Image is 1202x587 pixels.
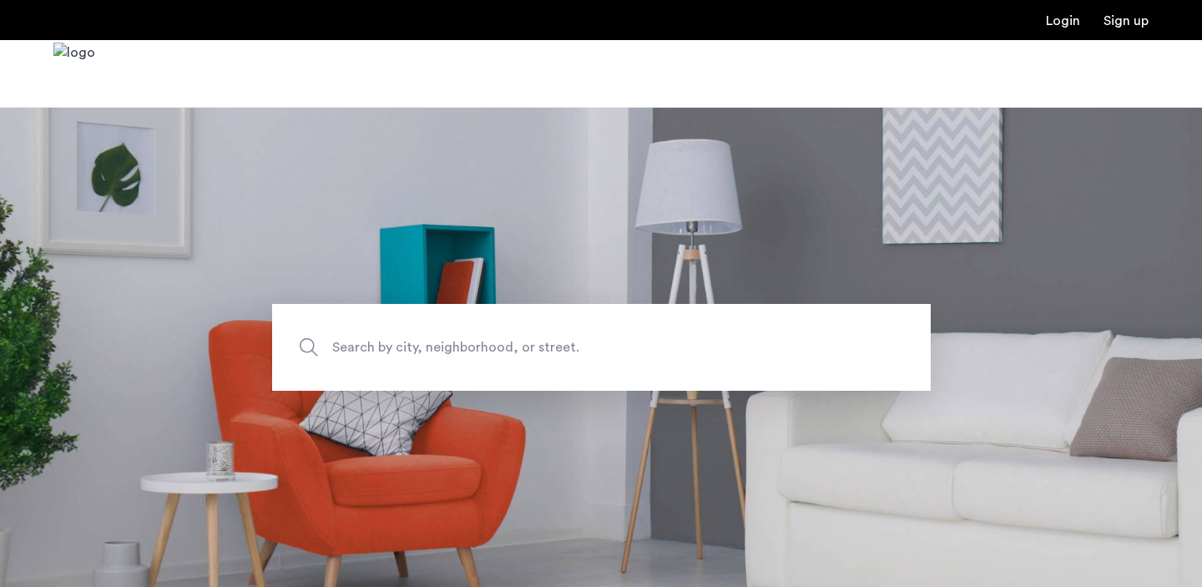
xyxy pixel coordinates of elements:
[53,43,95,105] a: Cazamio Logo
[53,43,95,105] img: logo
[1104,14,1149,28] a: Registration
[272,304,931,391] input: Apartment Search
[332,336,793,358] span: Search by city, neighborhood, or street.
[1046,14,1080,28] a: Login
